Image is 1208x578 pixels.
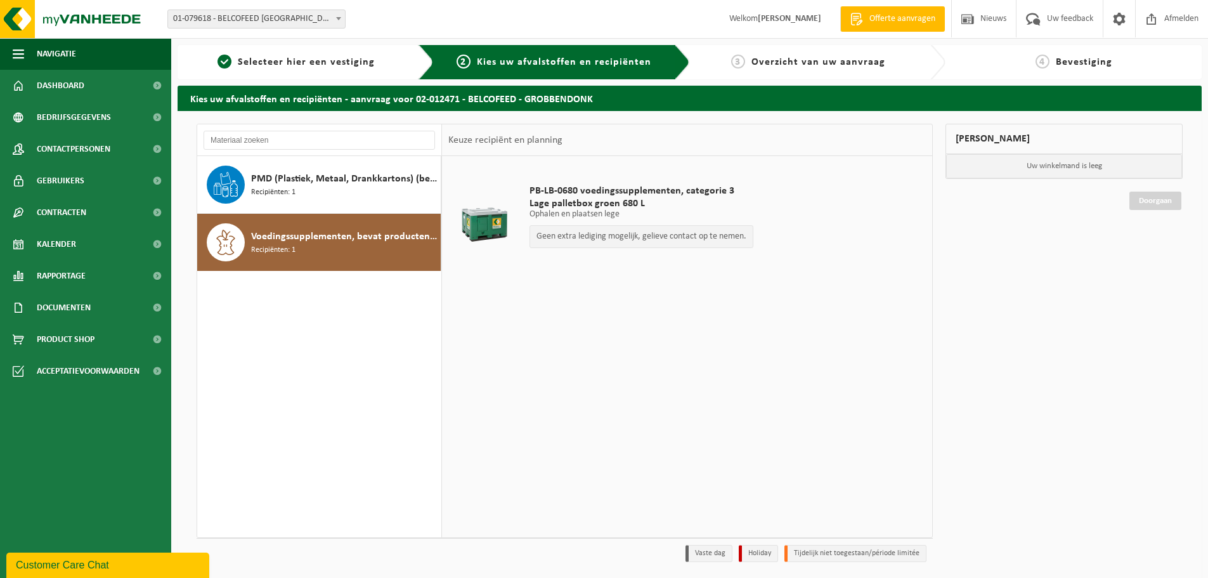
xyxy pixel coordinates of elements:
[168,10,345,28] span: 01-079618 - BELCOFEED NV - ANTWERPEN
[529,185,753,197] span: PB-LB-0680 voedingssupplementen, categorie 3
[758,14,821,23] strong: [PERSON_NAME]
[197,156,441,214] button: PMD (Plastiek, Metaal, Drankkartons) (bedrijven) Recipiënten: 1
[946,154,1182,178] p: Uw winkelmand is leeg
[529,197,753,210] span: Lage palletbox groen 680 L
[1129,192,1181,210] a: Doorgaan
[37,197,86,228] span: Contracten
[442,124,569,156] div: Keuze recipiënt en planning
[37,324,94,355] span: Product Shop
[945,124,1183,154] div: [PERSON_NAME]
[1056,57,1112,67] span: Bevestiging
[238,57,375,67] span: Selecteer hier een vestiging
[1036,55,1049,69] span: 4
[685,545,732,562] li: Vaste dag
[218,55,231,69] span: 1
[529,210,753,219] p: Ophalen en plaatsen lege
[37,260,86,292] span: Rapportage
[204,131,435,150] input: Materiaal zoeken
[184,55,408,70] a: 1Selecteer hier een vestiging
[6,550,212,578] iframe: chat widget
[840,6,945,32] a: Offerte aanvragen
[251,244,296,256] span: Recipiënten: 1
[178,86,1202,110] h2: Kies uw afvalstoffen en recipiënten - aanvraag voor 02-012471 - BELCOFEED - GROBBENDONK
[751,57,885,67] span: Overzicht van uw aanvraag
[37,70,84,102] span: Dashboard
[477,57,651,67] span: Kies uw afvalstoffen en recipiënten
[37,165,84,197] span: Gebruikers
[251,229,438,244] span: Voedingssupplementen, bevat producten van dierlijke oorsprong, categorie 3
[37,355,140,387] span: Acceptatievoorwaarden
[197,214,441,271] button: Voedingssupplementen, bevat producten van dierlijke oorsprong, categorie 3 Recipiënten: 1
[251,171,438,187] span: PMD (Plastiek, Metaal, Drankkartons) (bedrijven)
[167,10,346,29] span: 01-079618 - BELCOFEED NV - ANTWERPEN
[37,102,111,133] span: Bedrijfsgegevens
[37,133,110,165] span: Contactpersonen
[251,187,296,199] span: Recipiënten: 1
[784,545,926,562] li: Tijdelijk niet toegestaan/période limitée
[536,232,746,241] p: Geen extra lediging mogelijk, gelieve contact op te nemen.
[37,292,91,324] span: Documenten
[739,545,778,562] li: Holiday
[731,55,745,69] span: 3
[37,228,76,260] span: Kalender
[37,38,76,70] span: Navigatie
[866,13,938,25] span: Offerte aanvragen
[457,55,471,69] span: 2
